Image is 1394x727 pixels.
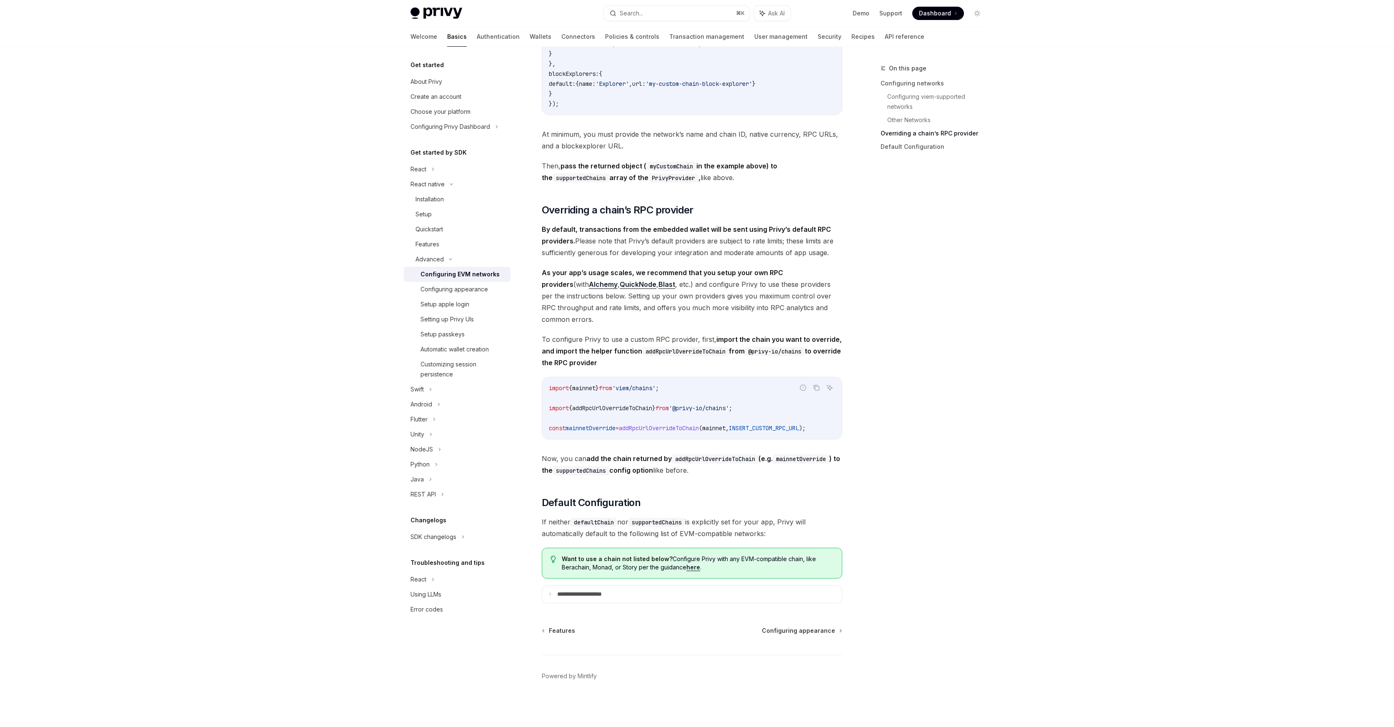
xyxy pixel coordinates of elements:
a: Using LLMs [404,587,511,602]
a: Welcome [410,27,437,47]
h5: Get started by SDK [410,148,467,158]
span: addRpcUrlOverrideToChain [572,404,652,412]
a: Customizing session persistence [404,357,511,382]
div: SDK changelogs [410,532,456,542]
span: mainnetOverride [566,424,616,432]
span: Default Configuration [542,496,641,509]
a: Alchemy [589,280,618,289]
a: Support [879,9,902,18]
span: = [616,424,619,432]
span: url: [632,80,646,88]
span: Configure Privy with any EVM-compatible chain, like Berachain, Monad, or Story per the guidance . [562,555,833,572]
a: About Privy [404,74,511,89]
a: Automatic wallet creation [404,342,511,357]
span: { [569,384,572,392]
span: { [576,80,579,88]
div: Using LLMs [410,589,441,599]
span: } [549,90,552,98]
a: Default Configuration [881,140,991,153]
a: Error codes [404,602,511,617]
span: Please note that Privy’s default providers are subject to rate limits; these limits are sufficien... [542,223,842,258]
span: At minimum, you must provide the network’s name and chain ID, native currency, RPC URLs, and a bl... [542,128,842,152]
span: Features [549,627,575,635]
div: Search... [620,8,643,18]
img: light logo [410,8,462,19]
a: QuickNode [620,280,656,289]
div: REST API [410,489,436,499]
span: If neither nor is explicitly set for your app, Privy will automatically default to the following ... [542,516,842,539]
span: , [726,424,729,432]
code: PrivyProvider [648,173,698,183]
a: Security [818,27,841,47]
div: Error codes [410,604,443,614]
a: Configuring appearance [404,282,511,297]
span: Ask AI [768,9,785,18]
a: Connectors [561,27,595,47]
button: Ask AI [754,6,791,21]
code: supportedChains [553,173,609,183]
span: } [549,50,552,58]
div: Swift [410,384,424,394]
a: Features [404,237,511,252]
a: Features [543,627,575,635]
a: Configuring EVM networks [404,267,511,282]
a: Basics [447,27,467,47]
span: (with , , , etc.) and configure Privy to use these providers per the instructions below. Setting ... [542,267,842,325]
span: { [569,404,572,412]
span: Then, like above. [542,160,842,183]
button: Report incorrect code [798,382,808,393]
a: Recipes [851,27,875,47]
svg: Tip [551,556,556,563]
a: Policies & controls [605,27,659,47]
strong: Want to use a chain not listed below? [562,555,673,562]
a: Demo [853,9,869,18]
code: supportedChains [553,466,609,475]
span: 'wss://my-custom-chain-websocket-rpc' [586,40,709,48]
code: addRpcUrlOverrideToChain [642,347,729,356]
span: blockExplorers: [549,70,599,78]
code: mainnetOverride [773,454,829,464]
div: Choose your platform [410,107,471,117]
span: [ [582,40,586,48]
span: mainnet [702,424,726,432]
span: }, [549,60,556,68]
span: 'viem/chains' [612,384,656,392]
a: Wallets [530,27,551,47]
span: On this page [889,63,926,73]
span: from [656,404,669,412]
a: Choose your platform [404,104,511,119]
span: ; [656,384,659,392]
span: import [549,384,569,392]
span: } [752,80,756,88]
div: About Privy [410,77,442,87]
code: myCustomChain [646,162,696,171]
strong: import the chain you want to override, and import the helper function from to override the RPC pr... [542,335,842,367]
span: Configuring appearance [762,627,835,635]
div: Customizing session persistence [420,359,506,379]
span: const [549,424,566,432]
span: 'my-custom-chain-block-explorer' [646,80,752,88]
button: Search...⌘K [604,6,750,21]
a: Configuring viem-supported networks [887,90,991,113]
span: ] [709,40,712,48]
div: Android [410,399,432,409]
div: Configuring EVM networks [420,269,500,279]
a: Transaction management [669,27,744,47]
a: Setup [404,207,511,222]
code: defaultChain [571,518,617,527]
code: @privy-io/chains [745,347,805,356]
a: Installation [404,192,511,207]
strong: add the chain returned by (e.g. ) to the config option [542,454,840,474]
span: INSERT_CUSTOM_RPC_URL [729,424,799,432]
div: Unity [410,429,424,439]
strong: By default, transactions from the embedded wallet will be sent using Privy’s default RPC providers. [542,225,831,245]
a: Quickstart [404,222,511,237]
span: 'Explorer' [596,80,629,88]
span: ; [729,404,732,412]
a: Other Networks [887,113,991,127]
a: Configuring appearance [762,627,841,635]
span: name: [579,80,596,88]
span: ); [799,424,806,432]
strong: As your app’s usage scales, we recommend that you setup your own RPC providers [542,268,783,288]
span: , [629,80,632,88]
